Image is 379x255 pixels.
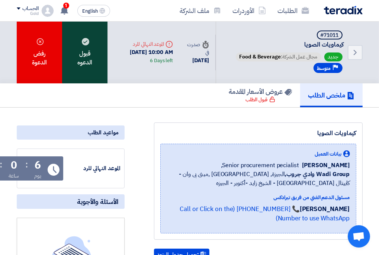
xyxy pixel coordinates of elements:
[11,160,17,170] div: 0
[150,57,173,64] div: 6 Days left
[285,170,350,179] b: Wadi Group وادي جروب,
[225,31,344,49] h5: كيماويات الصويا
[221,83,300,107] a: عروض الأسعار المقدمة قبول الطلب
[324,52,343,61] span: جديد
[229,87,292,96] h5: عروض الأسعار المقدمة
[9,172,19,180] div: ساعة
[77,197,119,206] span: الأسئلة والأجوبة
[63,3,69,9] span: 1
[302,161,350,170] span: [PERSON_NAME]
[321,33,339,38] div: #71011
[225,41,344,49] span: كيماويات الصويا
[324,6,363,15] img: Teradix logo
[174,2,227,19] a: ملف الشركة
[221,161,299,170] span: Senior procurement pecialist,
[236,52,321,61] span: مجال عمل الشركة:
[113,48,173,65] div: [DATE] 10:00 AM
[82,9,98,14] span: English
[65,164,121,173] div: الموعد النهائي للرد
[315,150,342,158] span: بيانات العميل
[185,41,209,56] div: صدرت في
[17,125,125,140] div: مواعيد الطلب
[227,2,272,19] a: الأوردرات
[308,91,354,99] h5: ملخص الطلب
[180,204,350,223] a: 📞 [PHONE_NUMBER] (Call or Click on the Number to use WhatsApp)
[246,96,275,103] div: قبول الطلب
[300,83,363,107] a: ملخص الطلب
[167,170,350,188] span: الجيزة, [GEOGRAPHIC_DATA] ,مبنى بى وان - كابيتال [GEOGRAPHIC_DATA] - الشيخ زايد -أكتوبر - الجيزه
[35,160,41,170] div: 6
[160,129,356,138] div: كيماويات الصويا
[62,22,107,83] div: قبول الدعوه
[17,22,62,83] div: رفض الدعوة
[348,225,370,248] a: Open chat
[42,5,54,17] img: profile_test.png
[185,56,209,65] div: [DATE]
[240,53,281,61] span: Food & Beverage
[77,5,110,17] button: English
[23,6,39,12] div: الحساب
[113,40,173,48] div: الموعد النهائي للرد
[300,204,350,214] strong: [PERSON_NAME]
[34,172,41,180] div: يوم
[272,2,315,19] a: الطلبات
[167,194,350,201] div: مسئول الدعم الفني من فريق تيرادكس
[17,12,39,16] div: Gold
[317,65,331,72] span: متوسط
[25,158,28,171] div: :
